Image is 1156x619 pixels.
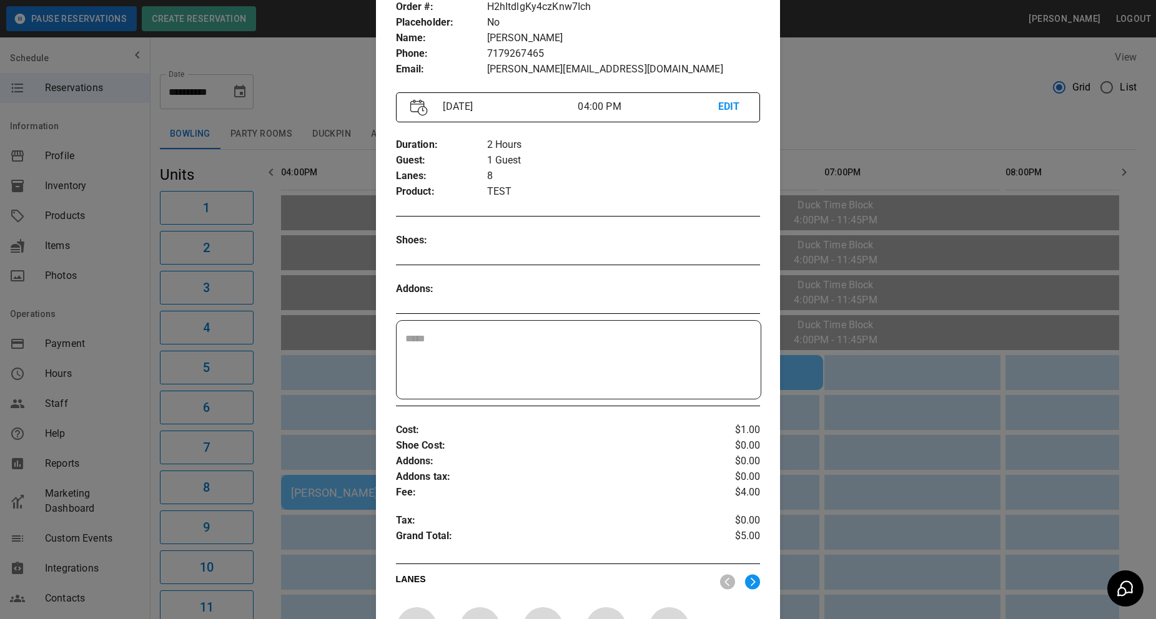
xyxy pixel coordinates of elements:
p: TEST [487,184,761,200]
p: [PERSON_NAME] [487,31,761,46]
p: LANES [396,573,711,590]
p: 2 Hours [487,137,761,153]
p: Addons : [396,454,700,469]
p: 1 Guest [487,153,761,168]
p: Grand Total : [396,529,700,547]
p: $0.00 [699,513,760,529]
p: Email : [396,62,487,77]
p: Fee : [396,485,700,500]
p: Phone : [396,46,487,62]
p: 8 [487,168,761,184]
p: Addons : [396,281,487,297]
p: Cost : [396,422,700,438]
p: [DATE] [438,99,578,114]
p: $0.00 [699,454,760,469]
img: right.svg [745,574,760,590]
p: Lanes : [396,168,487,184]
p: EDIT [718,99,746,115]
p: Name : [396,31,487,46]
p: $0.00 [699,438,760,454]
p: 04:00 PM [578,99,718,114]
p: Placeholder : [396,15,487,31]
img: nav_left.svg [720,574,735,590]
img: Vector [410,99,428,116]
p: Guest : [396,153,487,168]
p: 7179267465 [487,46,761,62]
p: Shoes : [396,233,487,248]
p: Addons tax : [396,469,700,485]
p: $5.00 [699,529,760,547]
p: $1.00 [699,422,760,438]
p: Shoe Cost : [396,438,700,454]
p: Product : [396,184,487,200]
p: Duration : [396,137,487,153]
p: $4.00 [699,485,760,500]
p: $0.00 [699,469,760,485]
p: Tax : [396,513,700,529]
p: No [487,15,761,31]
p: [PERSON_NAME][EMAIL_ADDRESS][DOMAIN_NAME] [487,62,761,77]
